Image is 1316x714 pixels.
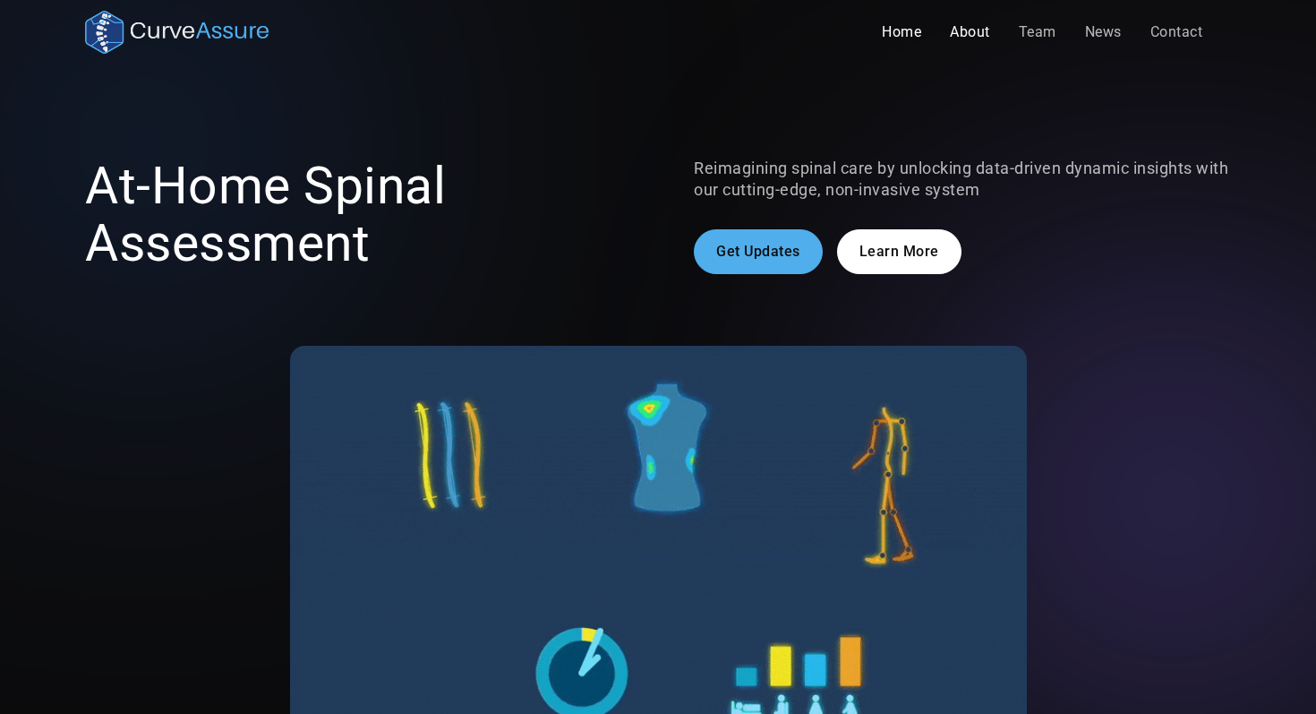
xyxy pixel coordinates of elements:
[1004,14,1071,50] a: Team
[867,14,936,50] a: Home
[694,229,823,274] a: Get Updates
[1136,14,1218,50] a: Contact
[936,14,1004,50] a: About
[85,11,269,54] a: home
[837,229,961,274] a: Learn More
[85,158,622,272] h1: At-Home Spinal Assessment
[1071,14,1136,50] a: News
[694,158,1231,201] p: Reimagining spinal care by unlocking data-driven dynamic insights with our cutting-edge, non-inva...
